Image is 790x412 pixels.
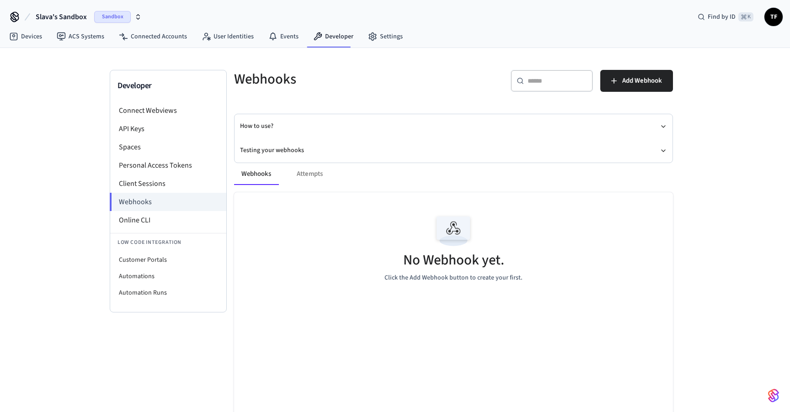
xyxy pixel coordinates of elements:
[2,28,49,45] a: Devices
[110,156,226,174] li: Personal Access Tokens
[36,11,87,22] span: Slava's Sandbox
[768,388,779,403] img: SeamLogoGradient.69752ec5.svg
[708,12,736,21] span: Find by ID
[306,28,361,45] a: Developer
[622,75,662,87] span: Add Webhook
[765,9,782,25] span: TF
[112,28,194,45] a: Connected Accounts
[110,101,226,120] li: Connect Webviews
[94,11,131,23] span: Sandbox
[110,268,226,285] li: Automations
[361,28,410,45] a: Settings
[110,233,226,252] li: Low Code Integration
[600,70,673,92] button: Add Webhook
[234,70,448,89] h5: Webhooks
[240,138,667,163] button: Testing your webhooks
[110,138,226,156] li: Spaces
[234,163,278,185] button: Webhooks
[240,114,667,138] button: How to use?
[110,285,226,301] li: Automation Runs
[764,8,783,26] button: TF
[110,120,226,138] li: API Keys
[261,28,306,45] a: Events
[117,79,219,92] h3: Developer
[110,193,226,211] li: Webhooks
[738,12,753,21] span: ⌘ K
[234,163,673,185] div: ant example
[690,9,761,25] div: Find by ID⌘ K
[110,252,226,268] li: Customer Portals
[384,273,523,283] p: Click the Add Webhook button to create your first.
[194,28,261,45] a: User Identities
[403,251,504,269] h5: No Webhook yet.
[110,174,226,193] li: Client Sessions
[433,211,474,252] img: Webhook Empty State
[49,28,112,45] a: ACS Systems
[110,211,226,229] li: Online CLI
